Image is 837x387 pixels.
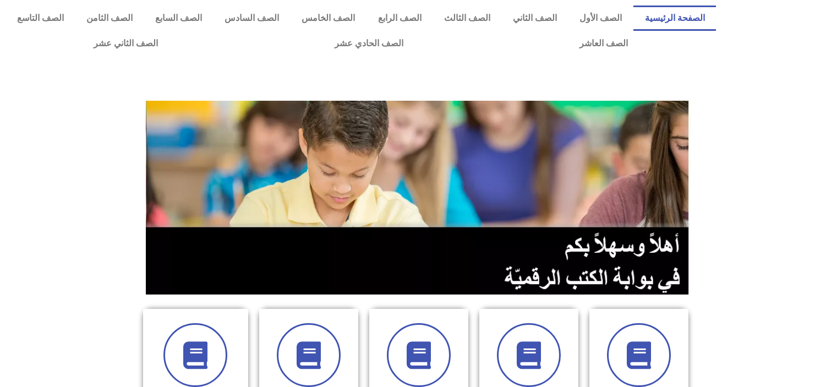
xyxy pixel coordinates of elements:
[291,6,366,31] a: الصف الخامس
[568,6,633,31] a: الصف الأول
[6,31,246,56] a: الصف الثاني عشر
[75,6,144,31] a: الصف الثامن
[214,6,291,31] a: الصف السادس
[246,31,491,56] a: الصف الحادي عشر
[6,6,75,31] a: الصف التاسع
[491,31,716,56] a: الصف العاشر
[501,6,568,31] a: الصف الثاني
[633,6,716,31] a: الصفحة الرئيسية
[144,6,213,31] a: الصف السابع
[433,6,501,31] a: الصف الثالث
[366,6,433,31] a: الصف الرابع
